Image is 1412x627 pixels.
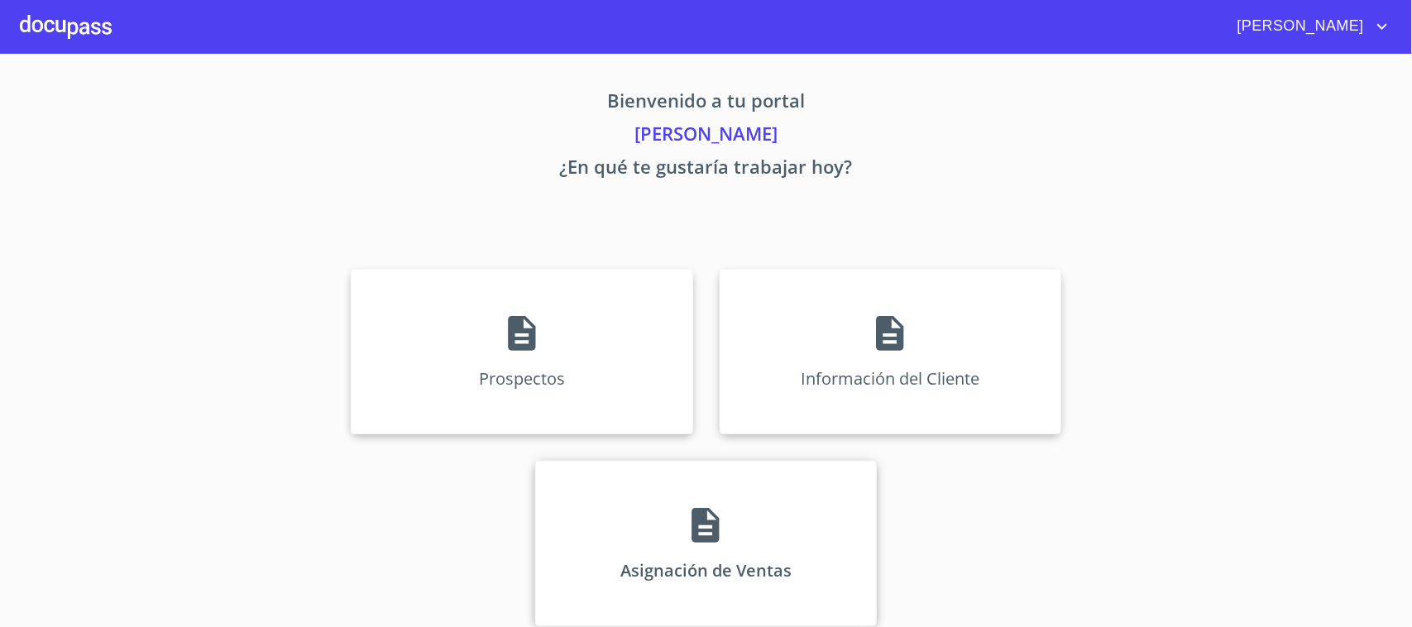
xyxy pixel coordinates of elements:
[197,120,1216,153] p: [PERSON_NAME]
[479,367,565,390] p: Prospectos
[1225,13,1392,40] button: account of current user
[1225,13,1372,40] span: [PERSON_NAME]
[197,87,1216,120] p: Bienvenido a tu portal
[801,367,979,390] p: Información del Cliente
[197,153,1216,186] p: ¿En qué te gustaría trabajar hoy?
[620,559,792,582] p: Asignación de Ventas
